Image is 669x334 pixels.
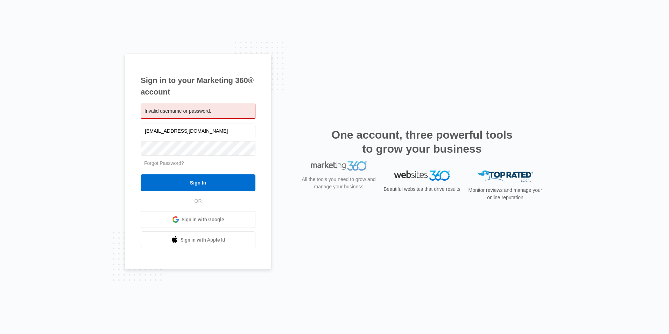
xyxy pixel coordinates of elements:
[311,171,367,180] img: Marketing 360
[477,171,533,182] img: Top Rated Local
[141,231,255,248] a: Sign in with Apple Id
[181,236,225,244] span: Sign in with Apple Id
[182,216,224,223] span: Sign in with Google
[141,174,255,191] input: Sign In
[383,186,461,193] p: Beautiful websites that drive results
[141,211,255,228] a: Sign in with Google
[141,124,255,138] input: Email
[190,197,207,205] span: OR
[329,128,515,156] h2: One account, three powerful tools to grow your business
[466,187,544,201] p: Monitor reviews and manage your online reputation
[141,75,255,98] h1: Sign in to your Marketing 360® account
[145,108,211,114] span: Invalid username or password.
[144,160,184,166] a: Forgot Password?
[300,185,378,200] p: All the tools you need to grow and manage your business
[394,171,450,181] img: Websites 360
